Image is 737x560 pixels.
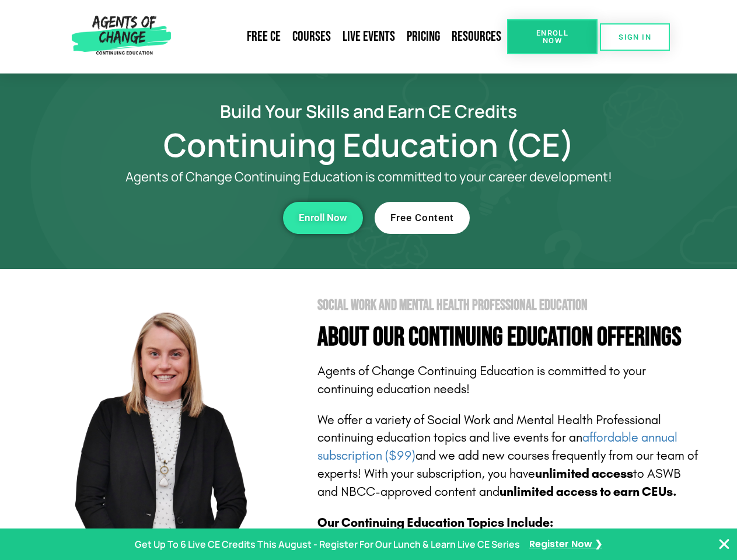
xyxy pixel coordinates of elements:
[507,19,598,54] a: Enroll Now
[36,103,701,120] h2: Build Your Skills and Earn CE Credits
[317,363,646,397] span: Agents of Change Continuing Education is committed to your continuing education needs!
[535,466,633,481] b: unlimited access
[529,536,602,553] a: Register Now ❯
[317,411,701,501] p: We offer a variety of Social Work and Mental Health Professional continuing education topics and ...
[619,33,651,41] span: SIGN IN
[446,23,507,50] a: Resources
[317,298,701,313] h2: Social Work and Mental Health Professional Education
[241,23,287,50] a: Free CE
[717,537,731,551] button: Close Banner
[287,23,337,50] a: Courses
[283,202,363,234] a: Enroll Now
[317,324,701,351] h4: About Our Continuing Education Offerings
[36,131,701,158] h1: Continuing Education (CE)
[390,213,454,223] span: Free Content
[526,29,579,44] span: Enroll Now
[176,23,507,50] nav: Menu
[375,202,470,234] a: Free Content
[135,536,520,553] p: Get Up To 6 Live CE Credits This August - Register For Our Lunch & Learn Live CE Series
[317,515,553,530] b: Our Continuing Education Topics Include:
[500,484,677,499] b: unlimited access to earn CEUs.
[337,23,401,50] a: Live Events
[401,23,446,50] a: Pricing
[600,23,670,51] a: SIGN IN
[83,170,655,184] p: Agents of Change Continuing Education is committed to your career development!
[299,213,347,223] span: Enroll Now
